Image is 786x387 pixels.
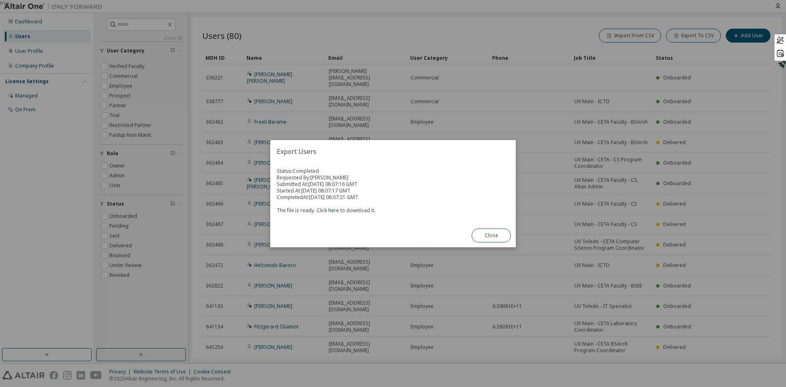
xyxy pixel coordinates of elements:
button: Close [472,229,511,242]
div: Status: Completed Requested By: [PERSON_NAME] Started At: [DATE] 08:07:17 GMT Completed At: [DATE... [277,168,509,214]
div: Submitted At: [DATE] 08:07:16 GMT [277,181,509,188]
a: here [328,207,339,214]
div: The file is ready. Click to download it. [277,201,509,214]
h2: Export Users [270,140,516,163]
